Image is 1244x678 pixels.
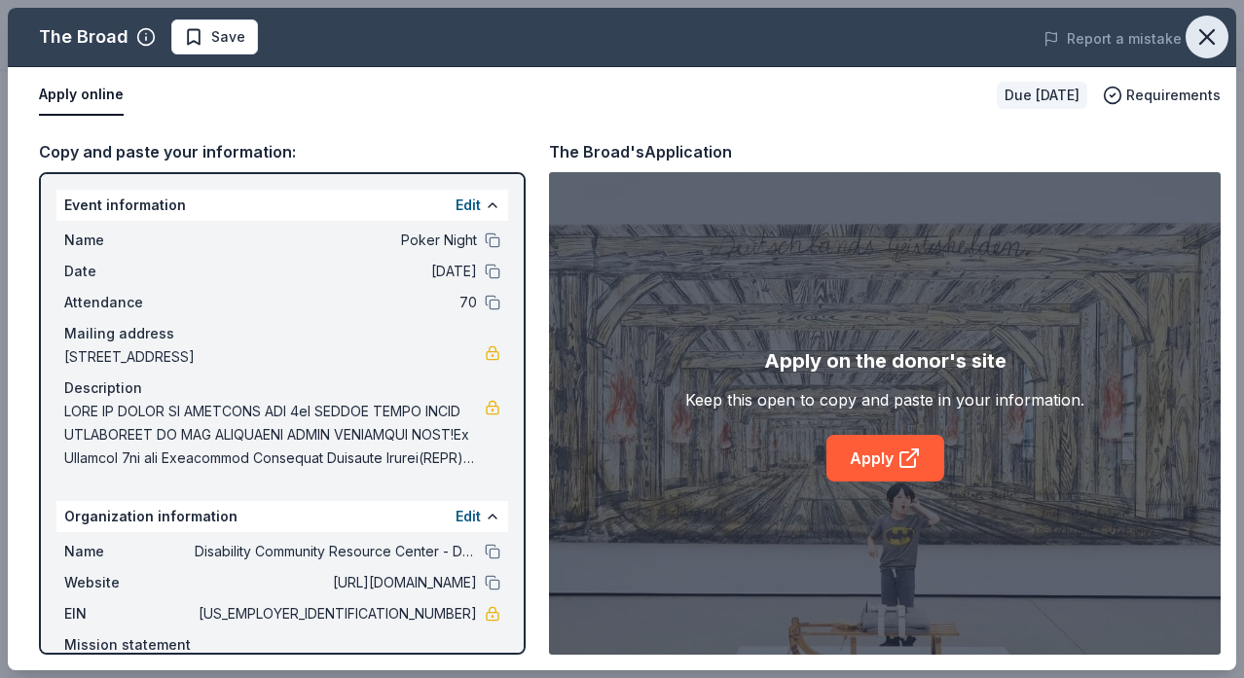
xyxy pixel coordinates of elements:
span: Name [64,229,195,252]
div: Keep this open to copy and paste in your information. [685,388,1084,411]
div: Event information [56,190,508,221]
span: Requirements [1126,84,1221,107]
span: 70 [195,291,477,314]
span: [URL][DOMAIN_NAME] [195,571,477,594]
span: [DATE] [195,260,477,283]
div: Mission statement [64,633,500,657]
div: The Broad's Application [549,139,732,164]
button: Edit [456,505,481,528]
a: Apply [826,435,944,482]
span: EIN [64,602,195,625]
div: Due [DATE] [997,82,1087,109]
div: Mailing address [64,322,500,345]
div: Apply on the donor's site [764,345,1006,376]
span: Disability Community Resource Center - DCRC [195,540,477,563]
span: Date [64,260,195,283]
span: Website [64,571,195,594]
button: Report a mistake [1043,27,1182,51]
span: [STREET_ADDRESS] [64,345,485,369]
button: Edit [456,194,481,217]
div: Description [64,376,500,400]
span: Save [211,25,245,49]
span: [US_EMPLOYER_IDENTIFICATION_NUMBER] [195,602,477,625]
span: Name [64,540,195,563]
div: Organization information [56,501,508,532]
span: Attendance [64,291,195,314]
div: Copy and paste your information: [39,139,526,164]
button: Save [171,19,258,54]
button: Apply online [39,75,124,116]
span: LORE IP DOLOR SI AMETCONS ADI 4el SEDDOE TEMPO INCID UTLABOREET DO MAG ALIQUAENI ADMIN VENIAMQUI ... [64,400,485,470]
button: Requirements [1103,84,1221,107]
div: The Broad [39,21,128,53]
span: Poker Night [195,229,477,252]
